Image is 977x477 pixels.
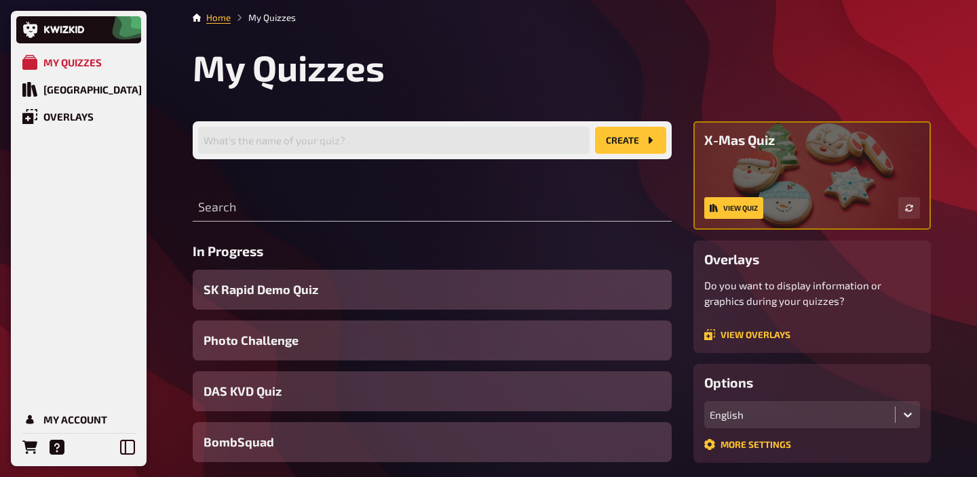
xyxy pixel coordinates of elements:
[204,281,318,299] span: SK Rapid Demo Quiz
[704,375,920,390] h3: Options
[206,11,231,24] li: Home
[704,329,790,340] a: View overlays
[43,56,102,68] div: My Quizzes
[204,331,299,350] span: Photo Challenge
[198,127,590,154] input: What's the name of your quiz?
[204,433,274,451] span: BombSquad
[193,243,672,259] h3: In Progress
[231,11,296,24] li: My Quizzes
[193,194,672,222] input: Search
[16,434,43,461] a: Orders
[595,127,666,154] button: create
[193,46,931,89] h1: My Quizzes
[193,371,672,411] a: DAS KVD Quiz
[193,270,672,310] a: SK Rapid Demo Quiz
[43,83,142,96] div: [GEOGRAPHIC_DATA]
[704,439,791,450] a: More settings
[16,103,141,130] a: Overlays
[206,12,231,23] a: Home
[193,422,672,462] a: BombSquad
[710,409,889,421] div: English
[16,406,141,433] a: My Account
[43,434,71,461] a: Help
[704,278,920,308] p: Do you want to display information or graphics during your quizzes?
[704,251,920,267] h3: Overlays
[16,76,141,103] a: Quiz Library
[193,320,672,360] a: Photo Challenge
[43,110,94,123] div: Overlays
[43,413,107,426] div: My Account
[704,132,920,148] h3: X-Mas Quiz
[16,49,141,76] a: My Quizzes
[204,382,282,400] span: DAS KVD Quiz
[704,197,763,219] a: View quiz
